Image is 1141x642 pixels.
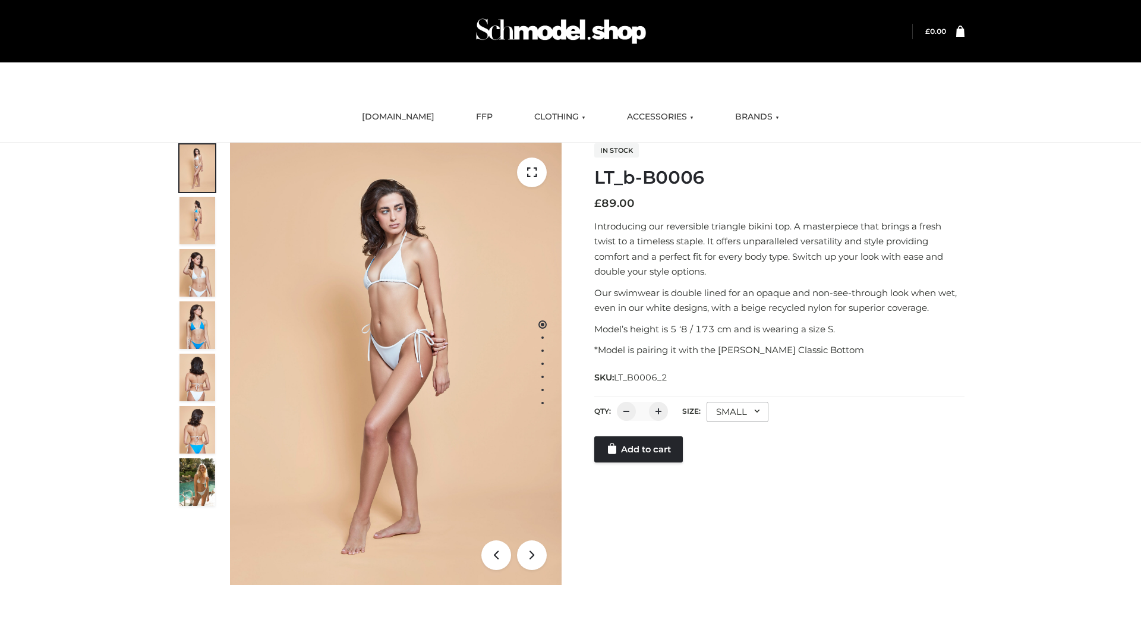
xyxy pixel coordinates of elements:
[682,407,701,416] label: Size:
[472,8,650,55] img: Schmodel Admin 964
[467,104,502,130] a: FFP
[179,354,215,401] img: ArielClassicBikiniTop_CloudNine_AzureSky_OW114ECO_7-scaled.jpg
[594,197,601,210] span: £
[707,402,768,422] div: SMALL
[618,104,702,130] a: ACCESSORIES
[594,322,965,337] p: Model’s height is 5 ‘8 / 173 cm and is wearing a size S.
[179,144,215,192] img: ArielClassicBikiniTop_CloudNine_AzureSky_OW114ECO_1-scaled.jpg
[230,143,562,585] img: LT_b-B0006
[594,407,611,416] label: QTY:
[594,143,639,158] span: In stock
[594,342,965,358] p: *Model is pairing it with the [PERSON_NAME] Classic Bottom
[525,104,594,130] a: CLOTHING
[179,301,215,349] img: ArielClassicBikiniTop_CloudNine_AzureSky_OW114ECO_4-scaled.jpg
[925,27,930,36] span: £
[179,249,215,297] img: ArielClassicBikiniTop_CloudNine_AzureSky_OW114ECO_3-scaled.jpg
[594,436,683,462] a: Add to cart
[179,458,215,506] img: Arieltop_CloudNine_AzureSky2.jpg
[594,219,965,279] p: Introducing our reversible triangle bikini top. A masterpiece that brings a fresh twist to a time...
[594,285,965,316] p: Our swimwear is double lined for an opaque and non-see-through look when wet, even in our white d...
[594,167,965,188] h1: LT_b-B0006
[925,27,946,36] bdi: 0.00
[925,27,946,36] a: £0.00
[353,104,443,130] a: [DOMAIN_NAME]
[594,197,635,210] bdi: 89.00
[179,406,215,454] img: ArielClassicBikiniTop_CloudNine_AzureSky_OW114ECO_8-scaled.jpg
[726,104,788,130] a: BRANDS
[594,370,669,385] span: SKU:
[179,197,215,244] img: ArielClassicBikiniTop_CloudNine_AzureSky_OW114ECO_2-scaled.jpg
[614,372,667,383] span: LT_B0006_2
